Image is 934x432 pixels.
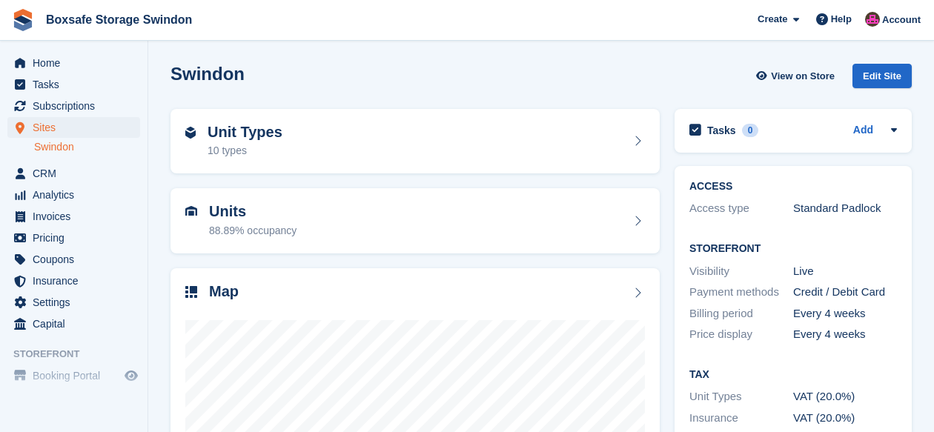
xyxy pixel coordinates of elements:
h2: Swindon [170,64,245,84]
span: Home [33,53,122,73]
div: Edit Site [852,64,912,88]
div: Billing period [689,305,793,322]
img: unit-icn-7be61d7bf1b0ce9d3e12c5938cc71ed9869f7b940bace4675aadf7bd6d80202e.svg [185,206,197,216]
h2: ACCESS [689,181,897,193]
span: Storefront [13,347,148,362]
h2: Storefront [689,243,897,255]
a: menu [7,206,140,227]
div: Every 4 weeks [793,305,897,322]
div: Access type [689,200,793,217]
a: Edit Site [852,64,912,94]
h2: Units [209,203,297,220]
a: menu [7,117,140,138]
a: Preview store [122,367,140,385]
a: Units 88.89% occupancy [170,188,660,253]
div: Every 4 weeks [793,326,897,343]
span: Insurance [33,270,122,291]
h2: Map [209,283,239,300]
span: Booking Portal [33,365,122,386]
a: menu [7,163,140,184]
span: Capital [33,313,122,334]
a: menu [7,365,140,386]
a: menu [7,74,140,95]
div: Price display [689,326,793,343]
div: VAT (20.0%) [793,410,897,427]
a: Unit Types 10 types [170,109,660,174]
a: menu [7,292,140,313]
a: menu [7,185,140,205]
h2: Tasks [707,124,736,137]
span: Help [831,12,852,27]
a: menu [7,313,140,334]
a: menu [7,96,140,116]
span: Sites [33,117,122,138]
a: Boxsafe Storage Swindon [40,7,198,32]
a: menu [7,227,140,248]
div: Payment methods [689,284,793,301]
a: View on Store [754,64,841,88]
span: Pricing [33,227,122,248]
a: menu [7,270,140,291]
a: menu [7,53,140,73]
img: unit-type-icn-2b2737a686de81e16bb02015468b77c625bbabd49415b5ef34ead5e3b44a266d.svg [185,127,196,139]
span: Subscriptions [33,96,122,116]
span: Coupons [33,249,122,270]
div: Standard Padlock [793,200,897,217]
span: Invoices [33,206,122,227]
h2: Tax [689,369,897,381]
a: menu [7,249,140,270]
img: Philip Matthews [865,12,880,27]
div: 10 types [208,143,282,159]
span: CRM [33,163,122,184]
div: 0 [742,124,759,137]
div: Unit Types [689,388,793,405]
span: Account [882,13,921,27]
a: Add [853,122,873,139]
div: Credit / Debit Card [793,284,897,301]
h2: Unit Types [208,124,282,141]
div: VAT (20.0%) [793,388,897,405]
img: stora-icon-8386f47178a22dfd0bd8f6a31ec36ba5ce8667c1dd55bd0f319d3a0aa187defe.svg [12,9,34,31]
div: 88.89% occupancy [209,223,297,239]
span: View on Store [771,69,835,84]
span: Create [758,12,787,27]
span: Analytics [33,185,122,205]
div: Visibility [689,263,793,280]
span: Settings [33,292,122,313]
div: Insurance [689,410,793,427]
img: map-icn-33ee37083ee616e46c38cad1a60f524a97daa1e2b2c8c0bc3eb3415660979fc1.svg [185,286,197,298]
a: Swindon [34,140,140,154]
div: Live [793,263,897,280]
span: Tasks [33,74,122,95]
